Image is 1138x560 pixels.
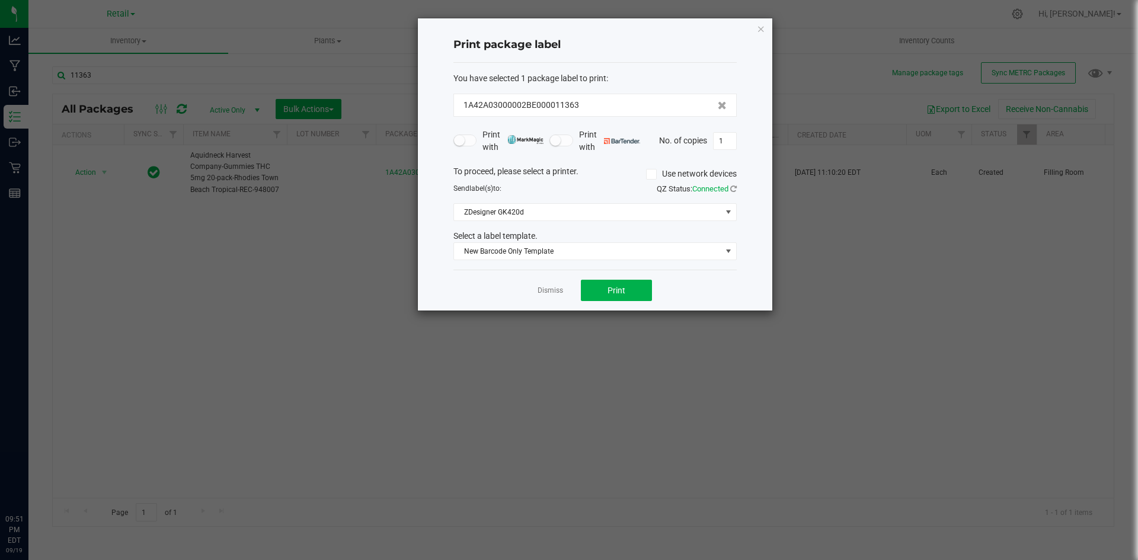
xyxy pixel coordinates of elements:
span: No. of copies [659,135,707,145]
div: To proceed, please select a printer. [445,165,746,183]
span: Print with [579,129,640,153]
h4: Print package label [453,37,737,53]
span: Connected [692,184,728,193]
img: bartender.png [604,138,640,144]
span: 1A42A03000002BE000011363 [463,99,579,111]
img: mark_magic_cybra.png [507,135,544,144]
span: ZDesigner GK420d [454,204,721,220]
span: New Barcode Only Template [454,243,721,260]
a: Dismiss [538,286,563,296]
iframe: Resource center [12,465,47,501]
span: Send to: [453,184,501,193]
span: QZ Status: [657,184,737,193]
span: label(s) [469,184,493,193]
span: You have selected 1 package label to print [453,73,606,83]
div: : [453,72,737,85]
span: Print with [482,129,544,153]
div: Select a label template. [445,230,746,242]
label: Use network devices [646,168,737,180]
button: Print [581,280,652,301]
span: Print [608,286,625,295]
